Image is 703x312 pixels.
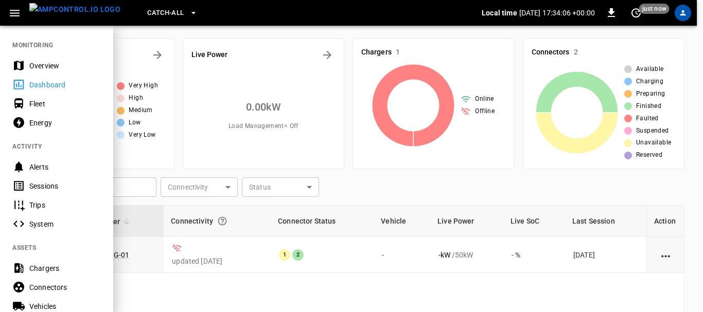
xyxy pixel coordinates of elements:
span: Catch-all [147,7,184,19]
div: Overview [29,61,101,71]
div: Trips [29,200,101,210]
div: profile-icon [675,5,691,21]
img: ampcontrol.io logo [29,3,120,16]
div: Dashboard [29,80,101,90]
div: Alerts [29,162,101,172]
div: Vehicles [29,301,101,311]
span: just now [639,4,670,14]
div: Sessions [29,181,101,191]
div: Fleet [29,99,101,109]
p: [DATE] 17:34:06 +00:00 [519,8,595,18]
p: Local time [482,8,517,18]
button: set refresh interval [628,5,644,21]
div: System [29,219,101,229]
div: Chargers [29,263,101,273]
div: Connectors [29,282,101,292]
div: Energy [29,118,101,128]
